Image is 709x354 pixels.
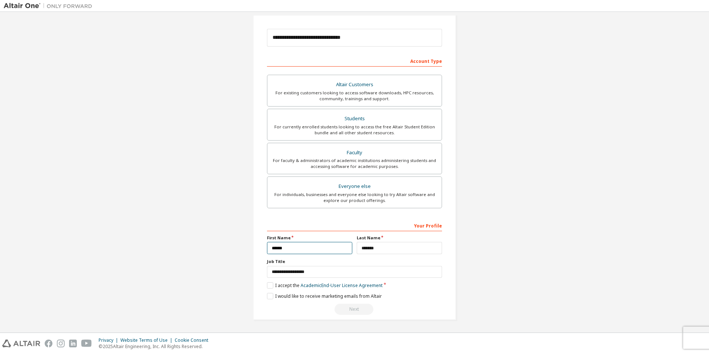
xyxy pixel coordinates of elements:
div: Altair Customers [272,80,437,90]
div: Students [272,114,437,124]
div: Cookie Consent [175,337,213,343]
label: Job Title [267,259,442,264]
div: Read and acccept EULA to continue [267,304,442,315]
img: instagram.svg [57,340,65,347]
a: Academic End-User License Agreement [301,282,383,289]
p: © 2025 Altair Engineering, Inc. All Rights Reserved. [99,343,213,350]
div: Website Terms of Use [120,337,175,343]
div: For currently enrolled students looking to access the free Altair Student Edition bundle and all ... [272,124,437,136]
div: Privacy [99,337,120,343]
div: Your Profile [267,219,442,231]
div: For individuals, businesses and everyone else looking to try Altair software and explore our prod... [272,192,437,203]
div: Faculty [272,148,437,158]
div: For existing customers looking to access software downloads, HPC resources, community, trainings ... [272,90,437,102]
img: linkedin.svg [69,340,77,347]
div: For faculty & administrators of academic institutions administering students and accessing softwa... [272,158,437,169]
img: altair_logo.svg [2,340,40,347]
div: Everyone else [272,181,437,192]
div: Account Type [267,55,442,67]
img: facebook.svg [45,340,52,347]
img: Altair One [4,2,96,10]
label: I would like to receive marketing emails from Altair [267,293,382,299]
label: First Name [267,235,352,241]
label: Last Name [357,235,442,241]
img: youtube.svg [81,340,92,347]
label: I accept the [267,282,383,289]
